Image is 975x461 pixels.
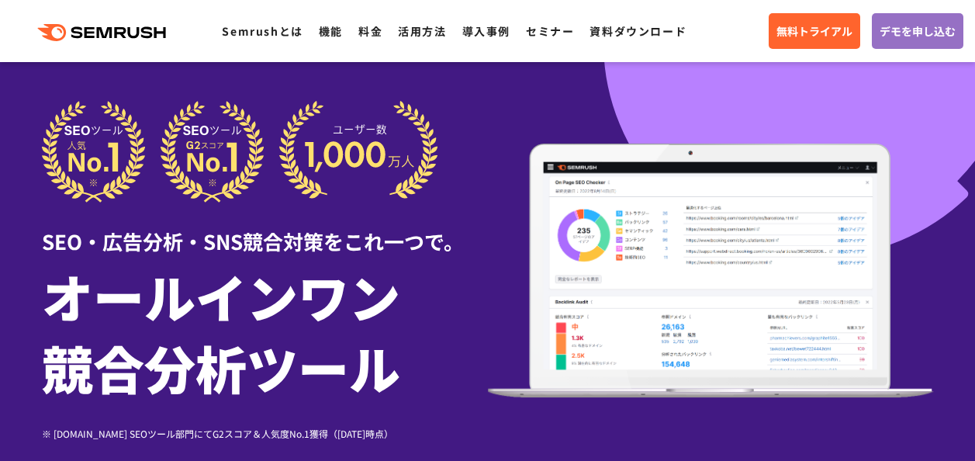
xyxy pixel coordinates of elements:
[526,23,574,39] a: セミナー
[42,260,488,403] h1: オールインワン 競合分析ツール
[769,13,860,49] a: 無料トライアル
[776,23,852,40] span: 無料トライアル
[880,23,956,40] span: デモを申し込む
[319,23,343,39] a: 機能
[462,23,510,39] a: 導入事例
[589,23,686,39] a: 資料ダウンロード
[358,23,382,39] a: 料金
[222,23,303,39] a: Semrushとは
[398,23,446,39] a: 活用方法
[42,426,488,441] div: ※ [DOMAIN_NAME] SEOツール部門にてG2スコア＆人気度No.1獲得（[DATE]時点）
[872,13,963,49] a: デモを申し込む
[42,203,488,256] div: SEO・広告分析・SNS競合対策をこれ一つで。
